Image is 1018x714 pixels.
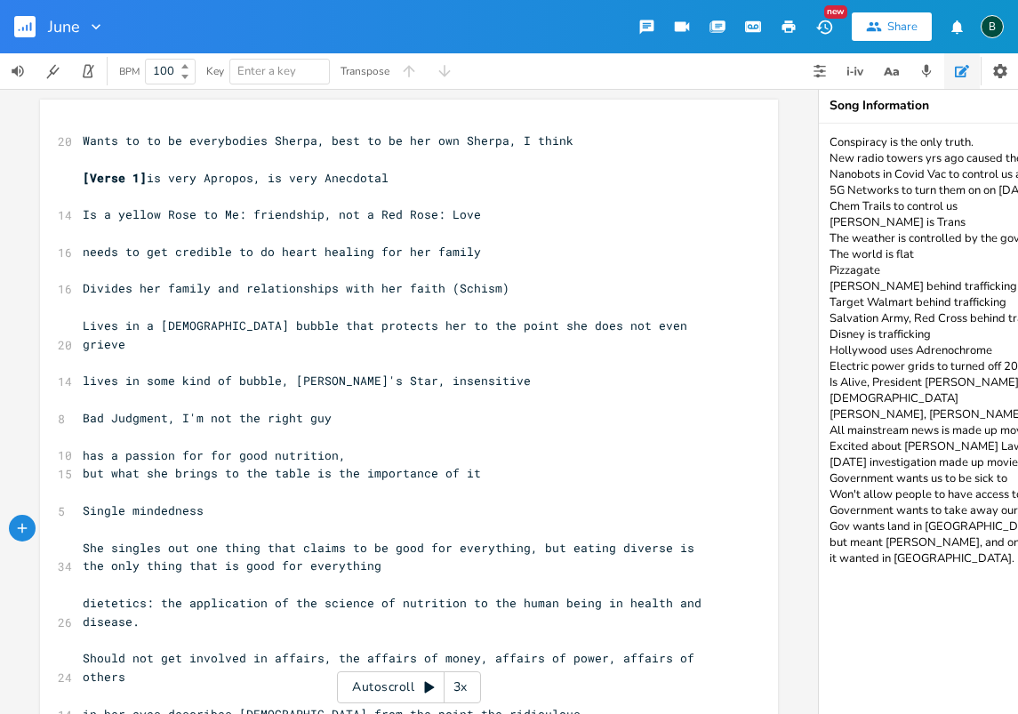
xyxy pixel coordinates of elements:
[206,66,224,76] div: Key
[824,5,847,19] div: New
[83,595,709,630] span: dietetics: the application of the science of nutrition to the human being in health and disease.
[981,15,1004,38] div: BruCe
[119,67,140,76] div: BPM
[445,671,477,703] div: 3x
[83,465,481,481] span: but what she brings to the table is the importance of it
[237,63,296,79] span: Enter a key
[83,317,694,352] span: Lives in a [DEMOGRAPHIC_DATA] bubble that protects her to the point she does not even grieve
[83,540,701,574] span: She singles out one thing that claims to be good for everything, but eating diverse is the only t...
[83,502,204,518] span: Single mindedness
[981,6,1004,47] button: B
[83,410,332,426] span: Bad Judgment, I'm not the right guy
[83,280,509,296] span: Divides her family and relationships with her faith (Schism)
[83,447,346,463] span: has a passion for for good nutrition,
[887,19,918,35] div: Share
[48,19,80,35] span: June
[852,12,932,41] button: Share
[83,170,147,186] span: [Verse 1]
[341,66,389,76] div: Transpose
[83,650,701,685] span: Should not get involved in affairs, the affairs of money, affairs of power, affairs of others
[806,11,842,43] button: New
[83,132,573,148] span: Wants to to be everybodies Sherpa, best to be her own Sherpa, I think
[83,206,481,222] span: Is a yellow Rose to Me: friendship, not a Red Rose: Love
[83,373,531,389] span: lives in some kind of bubble, [PERSON_NAME]'s Star, insensitive
[83,244,481,260] span: needs to get credible to do heart healing for her family
[83,170,389,186] span: is very Apropos, is very Anecdotal
[337,671,481,703] div: Autoscroll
